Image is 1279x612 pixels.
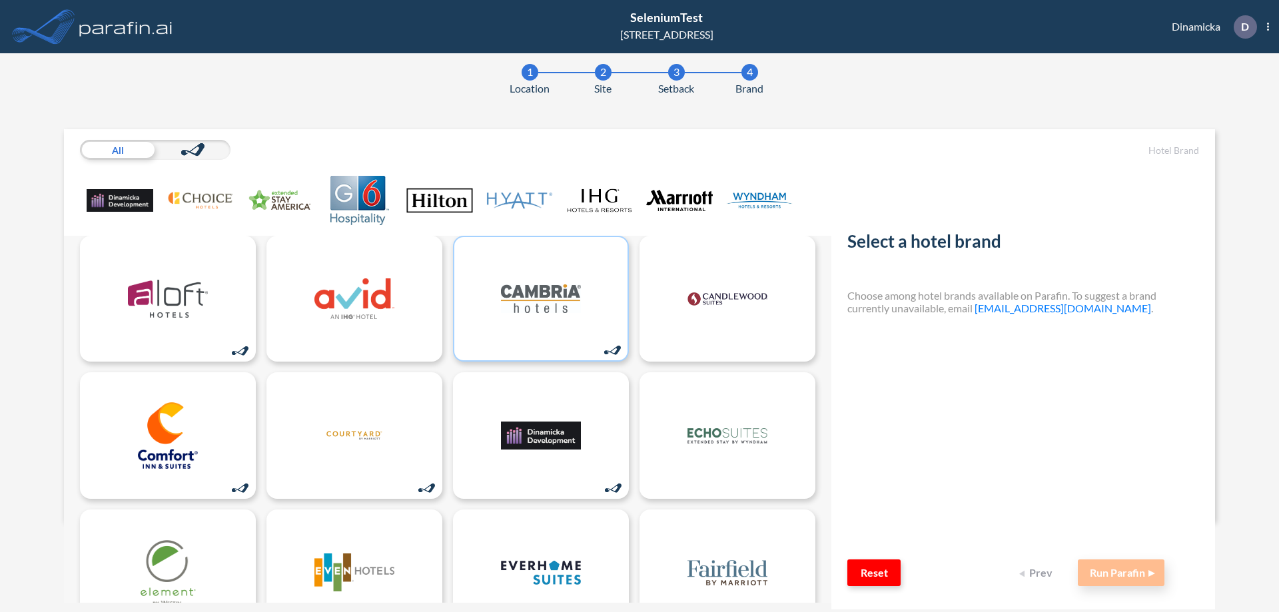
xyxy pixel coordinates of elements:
h2: Select a hotel brand [847,231,1199,257]
img: Extended Stay America [246,176,313,225]
img: logo [314,402,394,469]
img: Hyatt [486,176,553,225]
img: logo [128,402,208,469]
div: 4 [741,64,758,81]
img: G6 Hospitality [326,176,393,225]
span: Setback [658,81,694,97]
img: Wyndham [726,176,793,225]
img: logo [77,13,175,40]
img: logo [687,402,767,469]
img: logo [501,266,581,332]
img: logo [128,266,208,332]
button: Prev [1011,559,1065,586]
div: All [80,140,155,160]
span: Location [510,81,550,97]
h5: Hotel Brand [847,145,1199,156]
img: .Dev Family [87,176,153,225]
img: Choice [167,176,233,225]
img: logo [687,539,767,606]
img: logo [128,539,208,606]
img: Marriott [646,176,713,225]
div: 3 [668,64,685,81]
a: [EMAIL_ADDRESS][DOMAIN_NAME] [975,302,1151,314]
div: 2 [595,64,612,81]
img: IHG [566,176,633,225]
p: D [1241,21,1249,33]
img: logo [501,402,581,469]
img: Hilton [406,176,473,225]
button: Reset [847,559,901,586]
div: Dinamicka [1152,15,1269,39]
span: SeleniumTest [630,10,703,25]
div: 1 [522,64,538,81]
img: logo [687,266,767,332]
img: logo [314,266,394,332]
span: Brand [735,81,763,97]
span: Site [594,81,612,97]
div: [STREET_ADDRESS] [620,27,713,43]
img: logo [314,539,394,606]
button: Run Parafin [1078,559,1164,586]
h4: Choose among hotel brands available on Parafin. To suggest a brand currently unavailable, email . [847,289,1199,314]
img: logo [501,539,581,606]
